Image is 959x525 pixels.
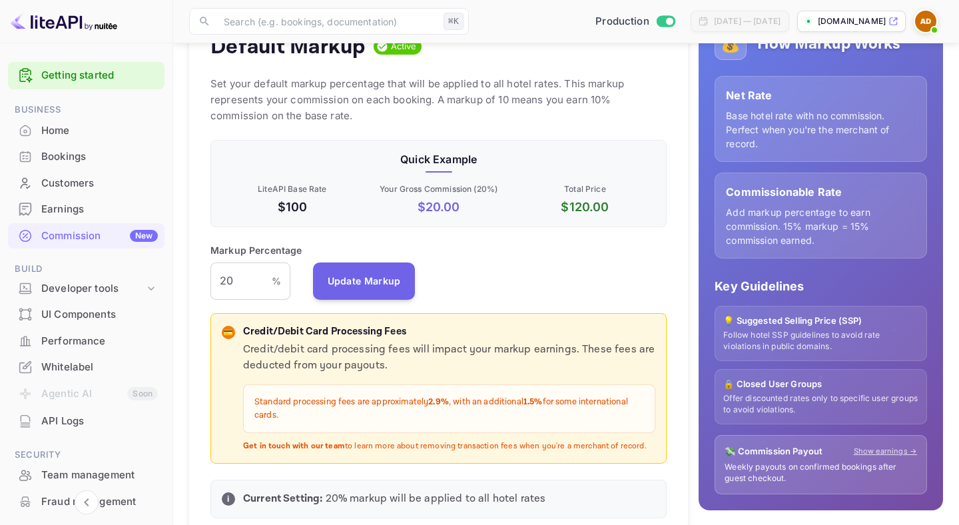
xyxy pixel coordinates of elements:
[243,324,655,340] p: Credit/Debit Card Processing Fees
[726,184,916,200] p: Commissionable Rate
[8,103,164,117] span: Business
[723,314,918,328] p: 💡 Suggested Selling Price (SSP)
[8,197,164,223] div: Earnings
[41,281,145,296] div: Developer tools
[8,223,164,248] a: CommissionNew
[8,62,164,89] div: Getting started
[8,302,164,326] a: UI Components
[41,149,158,165] div: Bookings
[368,198,509,216] p: $ 20.00
[8,408,164,433] a: API Logs
[8,489,164,514] a: Fraud management
[721,32,741,56] p: 💰
[723,393,918,416] p: Offer discounted rates only to specific user groups to avoid violations.
[8,354,164,379] a: Whitelabel
[8,262,164,276] span: Build
[8,223,164,249] div: CommissionNew
[243,342,655,374] p: Credit/debit card processing fees will impact your markup earnings. These fees are deducted from ...
[222,198,363,216] p: $100
[130,230,158,242] div: New
[444,13,464,30] div: ⌘K
[210,33,366,60] h4: Default Markup
[428,396,449,408] strong: 2.9%
[8,118,164,144] div: Home
[8,197,164,221] a: Earnings
[75,490,99,514] button: Collapse navigation
[386,40,422,53] span: Active
[726,87,916,103] p: Net Rate
[8,328,164,354] div: Performance
[723,330,918,352] p: Follow hotel SSP guidelines to avoid rate violations in public domains.
[715,277,927,295] p: Key Guidelines
[515,183,656,195] p: Total Price
[725,445,822,458] p: 💸 Commission Payout
[313,262,416,300] button: Update Markup
[41,307,158,322] div: UI Components
[8,462,164,487] a: Team management
[41,176,158,191] div: Customers
[8,144,164,170] div: Bookings
[726,205,916,247] p: Add markup percentage to earn commission. 15% markup = 15% commission earned.
[8,171,164,195] a: Customers
[210,76,667,124] p: Set your default markup percentage that will be applied to all hotel rates. This markup represent...
[8,302,164,328] div: UI Components
[210,262,272,300] input: 0
[243,492,322,506] strong: Current Setting:
[515,198,656,216] p: $ 120.00
[854,446,917,457] a: Show earnings →
[11,11,117,32] img: LiteAPI logo
[725,462,917,484] p: Weekly payouts on confirmed bookings after guest checkout.
[243,441,345,451] strong: Get in touch with our team
[8,118,164,143] a: Home
[714,15,781,27] div: [DATE] — [DATE]
[8,462,164,488] div: Team management
[222,151,655,167] p: Quick Example
[41,414,158,429] div: API Logs
[41,202,158,217] div: Earnings
[254,396,644,422] p: Standard processing fees are approximately , with an additional for some international cards.
[8,144,164,169] a: Bookings
[595,14,649,29] span: Production
[590,14,680,29] div: Switch to Sandbox mode
[227,493,229,505] p: i
[8,448,164,462] span: Security
[757,33,900,55] h5: How Markup Works
[726,109,916,151] p: Base hotel rate with no commission. Perfect when you're the merchant of record.
[210,243,302,257] p: Markup Percentage
[8,489,164,515] div: Fraud management
[41,229,158,244] div: Commission
[8,408,164,434] div: API Logs
[41,360,158,375] div: Whitelabel
[915,11,936,32] img: Abdelkabir Drifi
[8,354,164,380] div: Whitelabel
[272,274,281,288] p: %
[41,494,158,510] div: Fraud management
[41,334,158,349] div: Performance
[41,68,158,83] a: Getting started
[41,123,158,139] div: Home
[8,277,164,300] div: Developer tools
[723,378,918,391] p: 🔒 Closed User Groups
[222,183,363,195] p: LiteAPI Base Rate
[8,171,164,197] div: Customers
[818,15,886,27] p: [DOMAIN_NAME]
[216,8,438,35] input: Search (e.g. bookings, documentation)
[8,328,164,353] a: Performance
[223,326,233,338] p: 💳
[368,183,509,195] p: Your Gross Commission ( 20 %)
[243,441,655,452] p: to learn more about removing transaction fees when you're a merchant of record.
[41,468,158,483] div: Team management
[523,396,543,408] strong: 1.5%
[243,491,655,507] p: 20 % markup will be applied to all hotel rates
